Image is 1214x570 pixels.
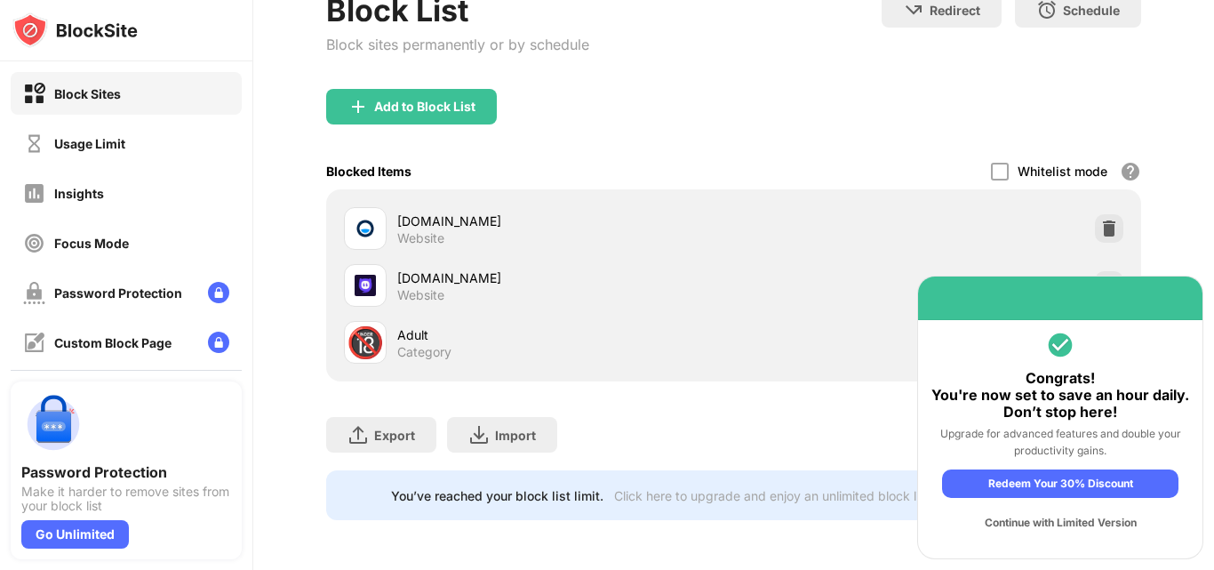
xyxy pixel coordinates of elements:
[391,488,603,503] div: You’ve reached your block list limit.
[397,269,734,287] div: [DOMAIN_NAME]
[374,100,475,114] div: Add to Block List
[23,332,45,354] img: customize-block-page-off.svg
[397,212,734,230] div: [DOMAIN_NAME]
[326,164,411,179] div: Blocked Items
[374,428,415,443] div: Export
[931,370,1189,421] div: Congrats! You're now set to save an hour daily. Don’t stop here!
[54,86,121,101] div: Block Sites
[614,488,933,503] div: Click here to upgrade and enjoy an unlimited block list.
[54,335,172,350] div: Custom Block Page
[21,392,85,456] img: push-password-protection.svg
[930,3,980,18] div: Redirect
[397,230,444,246] div: Website
[21,485,231,513] div: Make it harder to remove sites from your block list
[54,236,129,251] div: Focus Mode
[21,463,231,481] div: Password Protection
[1018,164,1107,179] div: Whitelist mode
[23,132,45,155] img: time-usage-off.svg
[495,428,536,443] div: Import
[397,344,451,360] div: Category
[1063,3,1120,18] div: Schedule
[347,325,384,361] div: 🔞
[23,282,45,304] img: password-protection-off.svg
[208,332,229,353] img: lock-menu.svg
[54,285,182,301] div: Password Protection
[23,83,45,105] img: block-on.svg
[326,36,589,53] div: Block sites permanently or by schedule
[21,520,129,549] div: Go Unlimited
[942,470,1178,498] div: Redeem Your 30% Discount
[931,425,1189,459] div: Upgrade for advanced features and double your productivity gains.
[1046,331,1074,359] img: round-vi-green.svg
[23,182,45,205] img: insights-off.svg
[397,325,734,344] div: Adult
[12,12,138,48] img: logo-blocksite.svg
[355,275,376,296] img: favicons
[355,218,376,239] img: favicons
[54,136,125,151] div: Usage Limit
[397,287,444,303] div: Website
[23,232,45,254] img: focus-off.svg
[942,509,1178,537] div: Continue with Limited Version
[208,282,229,303] img: lock-menu.svg
[54,186,104,201] div: Insights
